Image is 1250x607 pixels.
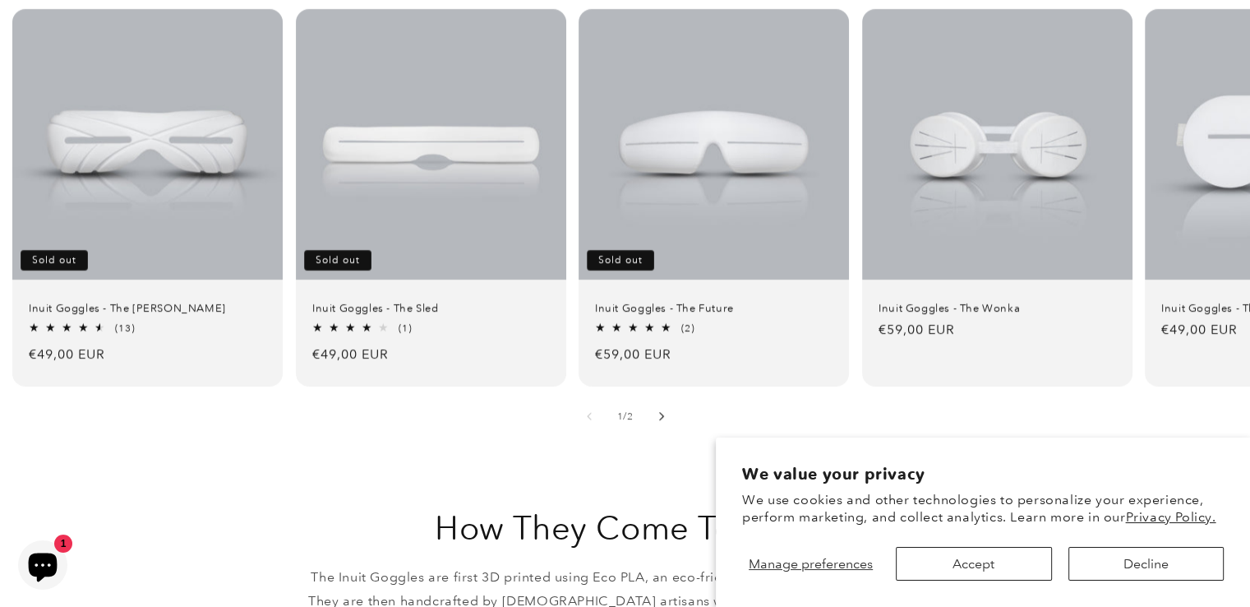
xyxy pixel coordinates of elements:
button: Slide right [643,398,680,434]
a: Inuit Goggles - The Future [595,301,833,315]
a: Inuit Goggles - The Wonka [879,301,1116,315]
button: Accept [896,547,1051,581]
span: 1 [616,408,623,424]
inbox-online-store-chat: Shopify online store chat [13,540,72,594]
a: Inuit Goggles - The Sled [312,301,550,315]
p: We use cookies and other technologies to personalize your experience, perform marketing, and coll... [742,492,1224,526]
span: / [623,408,627,424]
button: Manage preferences [742,547,879,581]
button: Slide left [571,398,607,434]
a: Privacy Policy. [1125,509,1215,525]
a: Inuit Goggles - The [PERSON_NAME] [29,301,266,315]
h2: We value your privacy [742,464,1224,484]
h2: How They Come To Birth [305,507,946,549]
span: 2 [627,408,634,424]
button: Decline [1068,547,1224,581]
span: Manage preferences [749,556,873,572]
